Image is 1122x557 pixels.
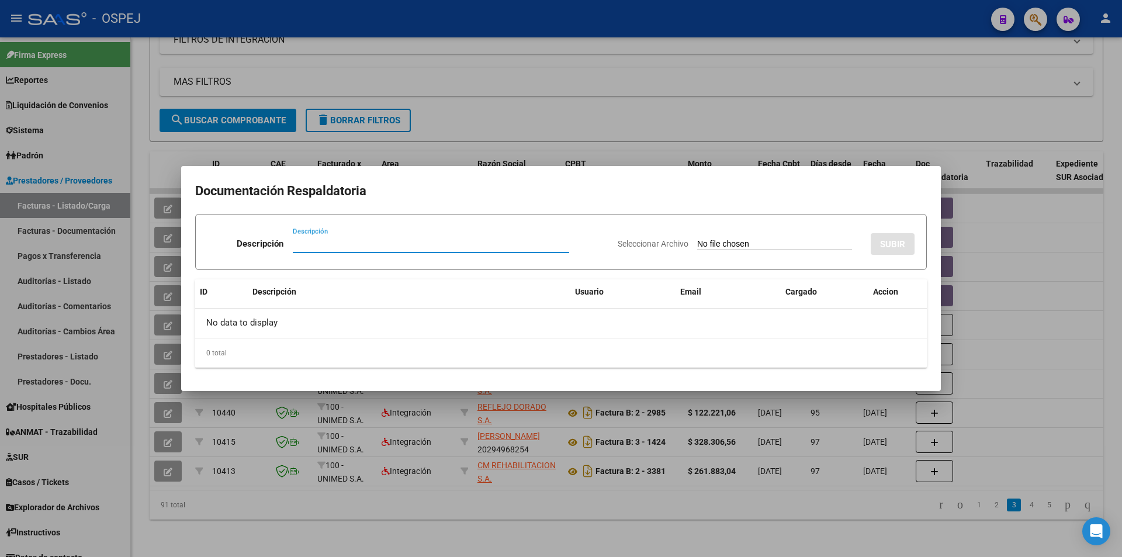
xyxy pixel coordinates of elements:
[248,279,570,305] datatable-header-cell: Descripción
[680,287,701,296] span: Email
[195,180,927,202] h2: Documentación Respaldatoria
[570,279,676,305] datatable-header-cell: Usuario
[575,287,604,296] span: Usuario
[871,233,915,255] button: SUBIR
[195,309,927,338] div: No data to display
[676,279,781,305] datatable-header-cell: Email
[252,287,296,296] span: Descripción
[868,279,927,305] datatable-header-cell: Accion
[195,338,927,368] div: 0 total
[873,287,898,296] span: Accion
[200,287,207,296] span: ID
[195,279,248,305] datatable-header-cell: ID
[237,237,283,251] p: Descripción
[880,239,905,250] span: SUBIR
[618,239,688,248] span: Seleccionar Archivo
[781,279,868,305] datatable-header-cell: Cargado
[1082,517,1110,545] div: Open Intercom Messenger
[785,287,817,296] span: Cargado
